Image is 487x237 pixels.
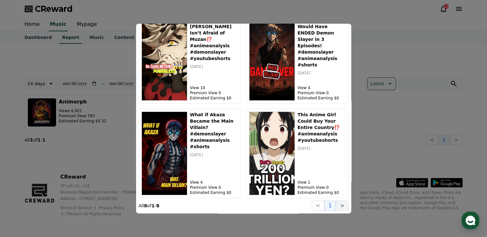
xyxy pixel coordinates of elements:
img: This Upper Moon Would Have ENDED Demon Slayer in 3 Episodes! #demonslayer #animeanalysis #shorts [249,17,295,101]
p: [DATE] [190,64,238,69]
button: This Anime Girl Could Buy Your Entire Country⁉️ #animeanalysis #youtubeshorts This Anime Girl Cou... [246,109,349,198]
h5: This Anime Girl Could Buy Your Entire Country⁉️ #animeanalysis #youtubeshorts [297,111,345,143]
span: Settings [95,194,110,199]
strong: 8 [156,203,159,208]
p: View 4 [190,180,238,185]
a: Settings [83,184,123,200]
h5: What if Akaza Became the Main Villain? #demonslayer #animeanalysis #shorts [190,111,238,150]
strong: 1 [151,203,155,208]
h5: Why [PERSON_NAME] Isn’t Afraid of Muzan⁉️ #animeanalysis #demonslayer #youtubeshorts [190,17,238,62]
a: Messages [42,184,83,200]
button: This Upper Moon Would Have ENDED Demon Slayer in 3 Episodes! #demonslayer #animeanalysis #shorts ... [246,14,349,103]
img: Why Douma Isn’t Afraid of Muzan⁉️ #animeanalysis #demonslayer #youtubeshorts [142,17,188,101]
img: What if Akaza Became the Main Villain? #demonslayer #animeanalysis #shorts [142,111,188,195]
p: View 4 [297,85,345,90]
button: Why Douma Isn’t Afraid of Muzan⁉️ #animeanalysis #demonslayer #youtubeshorts Why [PERSON_NAME] Is... [139,14,241,103]
span: Messages [53,194,72,199]
img: This Anime Girl Could Buy Your Entire Country⁉️ #animeanalysis #youtubeshorts [249,111,295,195]
p: All of - [139,203,159,209]
button: > [336,201,348,211]
p: [DATE] [297,71,345,76]
p: Estimated Earning $0 [297,190,345,195]
p: Estimated Earning $0 [297,96,345,101]
p: [DATE] [297,146,345,151]
p: Estimated Earning $0 [190,96,238,101]
p: Premium View 0 [190,185,238,190]
h5: This Upper Moon Would Have ENDED Demon Slayer in 3 Episodes! #demonslayer #animeanalysis #shorts [297,17,345,68]
span: Home [16,194,28,199]
a: Home [2,184,42,200]
strong: 8 [144,203,147,208]
p: Premium View 0 [190,90,238,96]
button: 1 [324,201,336,211]
button: What if Akaza Became the Main Villain? #demonslayer #animeanalysis #shorts What if Akaza Became t... [139,109,241,198]
button: < [312,201,324,211]
p: View 1 [297,180,345,185]
p: Premium View 0 [297,90,345,96]
p: View 10 [190,85,238,90]
p: Premium View 0 [297,185,345,190]
p: Estimated Earning $0 [190,190,238,195]
div: modal [136,24,351,213]
p: [DATE] [190,152,238,157]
